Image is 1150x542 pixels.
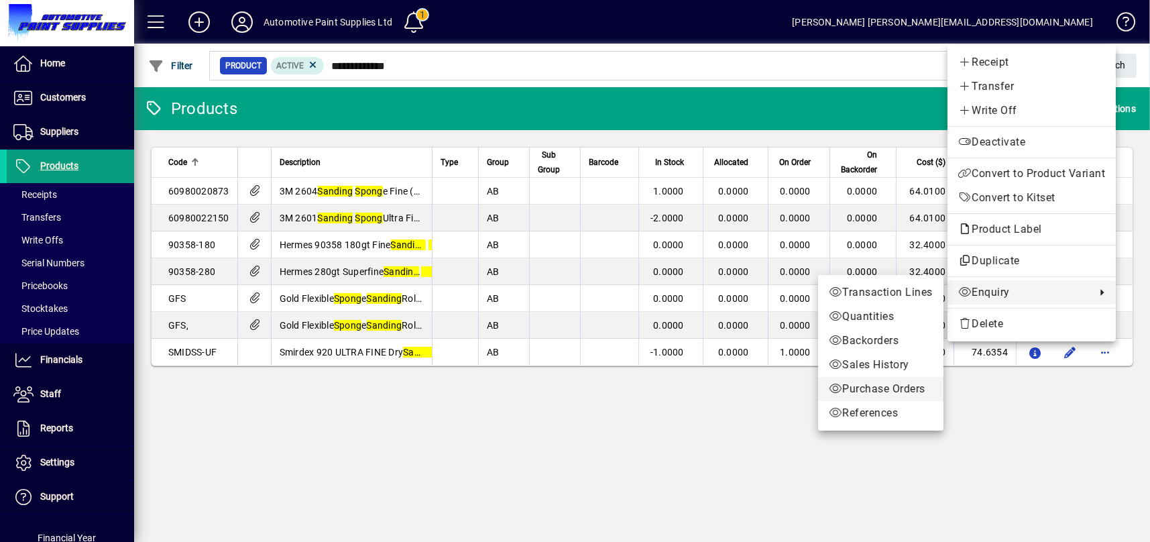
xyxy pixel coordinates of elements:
span: Purchase Orders [829,381,933,397]
span: Product Label [958,223,1049,235]
span: Duplicate [958,253,1105,269]
span: Receipt [958,54,1105,70]
span: Quantities [829,309,933,325]
span: Sales History [829,357,933,373]
span: Deactivate [958,134,1105,150]
span: Convert to Product Variant [958,166,1105,182]
span: Transaction Lines [829,284,933,301]
button: Deactivate product [947,130,1116,154]
span: Enquiry [958,284,1089,301]
span: References [829,405,933,421]
span: Delete [958,316,1105,332]
span: Write Off [958,103,1105,119]
span: Transfer [958,78,1105,95]
span: Backorders [829,333,933,349]
span: Convert to Kitset [958,190,1105,206]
